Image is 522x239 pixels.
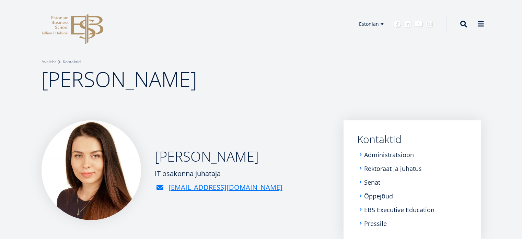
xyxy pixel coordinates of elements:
a: Senat [364,179,380,186]
a: Pressile [364,220,387,227]
a: Instagram [426,21,433,28]
a: Youtube [415,21,422,28]
a: Linkedin [404,21,411,28]
span: [PERSON_NAME] [42,65,197,93]
h2: [PERSON_NAME] [155,148,282,165]
a: Facebook [394,21,401,28]
a: [EMAIL_ADDRESS][DOMAIN_NAME] [169,182,282,193]
a: Kontaktid [357,134,467,144]
a: Avaleht [42,58,56,65]
a: Kontaktid [63,58,81,65]
a: Administratsioon [364,151,414,158]
a: Rektoraat ja juhatus [364,165,422,172]
div: IT osakonna juhataja [155,169,282,179]
a: EBS Executive Education [364,206,434,213]
a: Õppejõud [364,193,393,199]
img: Mari-Liis [42,120,141,220]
